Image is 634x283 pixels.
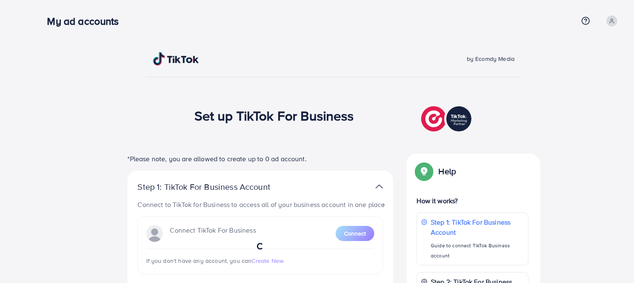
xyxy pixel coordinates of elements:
[153,52,199,66] img: TikTok
[421,104,474,134] img: TikTok partner
[431,217,524,237] p: Step 1: TikTok For Business Account
[417,196,528,206] p: How it works?
[375,181,383,193] img: TikTok partner
[137,182,297,192] p: Step 1: TikTok For Business Account
[431,241,524,261] p: Guide to connect TikTok Business account
[127,154,393,164] p: *Please note, you are allowed to create up to 0 ad account.
[417,164,432,179] img: Popup guide
[47,15,125,27] h3: My ad accounts
[194,107,354,123] h1: Set up TikTok For Business
[467,55,515,63] span: by Ecomdy Media
[438,166,456,176] p: Help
